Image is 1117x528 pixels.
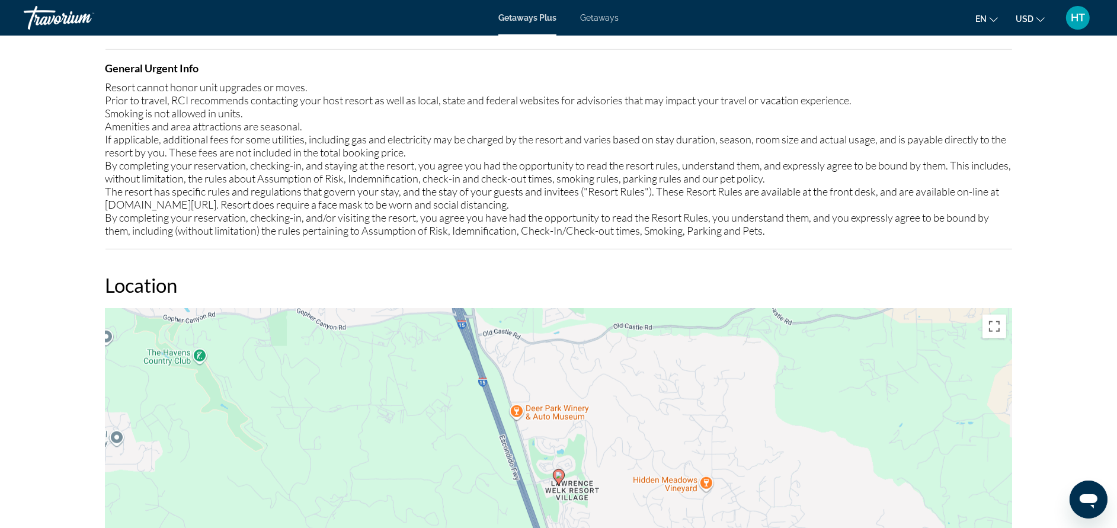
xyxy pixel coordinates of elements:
[1071,12,1085,24] span: HT
[580,13,619,23] a: Getaways
[1062,5,1093,30] button: User Menu
[1016,10,1045,27] button: Change currency
[1016,14,1033,24] span: USD
[982,315,1006,338] button: Passer en plein écran
[105,81,1012,237] div: Resort cannot honor unit upgrades or moves. Prior to travel, RCI recommends contacting your host ...
[975,10,998,27] button: Change language
[105,62,1012,75] h4: General Urgent Info
[975,14,987,24] span: en
[24,2,142,33] a: Travorium
[498,13,556,23] a: Getaways Plus
[1070,481,1108,519] iframe: Bouton de lancement de la fenêtre de messagerie
[105,273,1012,297] h2: Location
